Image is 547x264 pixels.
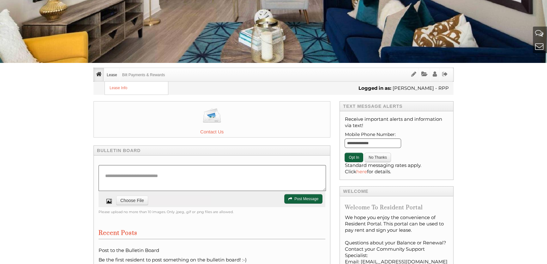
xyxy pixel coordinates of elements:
[96,71,102,77] i: Home
[364,153,391,162] button: No Thanks
[99,229,325,239] h3: Recent Posts
[430,68,439,81] a: Profile
[120,68,167,81] a: Bilt Payments & Rewards
[535,28,544,38] a: Help And Support
[345,204,448,211] h4: Welcome to Resident Portal
[356,169,367,175] a: here
[93,145,330,156] h4: Bulletin Board
[409,68,418,81] a: Sign Documents
[94,128,330,136] span: Contact Us
[345,138,401,148] input: Mobile Phone Number:
[345,153,363,162] button: Opt In
[535,41,544,52] a: Contact
[419,68,430,81] a: Documents
[393,85,449,91] span: [PERSON_NAME] - RPP
[284,194,322,204] button: Post Message
[340,186,454,196] h4: Welcome
[345,162,421,175] span: Standard messaging rates apply. Click for details.
[99,247,325,254] p: Post to the Bulletin Board
[99,165,326,191] textarea: Write a message to your neighbors
[411,71,416,77] i: Sign Documents
[345,130,448,151] label: Mobile Phone Number:
[442,71,448,77] i: Sign Out
[94,68,104,81] a: Home
[93,101,330,138] a: Contact Us
[440,68,450,81] a: Sign Out
[116,196,211,205] iframe: Upload Attachment
[99,257,325,263] p: Be the first resident to post something on the bulletin board! :-)
[340,111,454,180] div: Receive important alerts and information via text!
[421,71,428,77] i: Documents
[105,68,119,81] a: Lease
[340,101,454,111] h4: Text Message Alerts
[433,71,437,77] i: Profile
[358,85,391,91] b: Logged in as:
[99,209,325,215] div: Please upload no more than 10 images. Only .jpeg, .gif or .png files are allowed.
[105,82,168,95] a: Lease Info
